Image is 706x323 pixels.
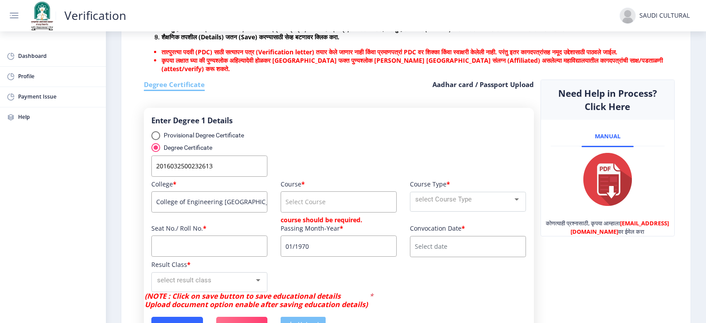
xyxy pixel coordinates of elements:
span: Dashboard [18,51,99,61]
span: course should be required. [281,216,362,224]
b: शैक्षणिक तपशील (Details) जतन (Save) करण्यासाठी सेव्ह बटणावर क्लिक करा. [161,33,339,41]
h6: Enter Degree 1 Details [151,116,526,126]
span: select Course Type [415,195,472,203]
span: Manual [595,133,620,140]
b: तात्पुरत्या पदवी (PDC) साठी सत्यापन पत्र (Verification letter) तयार केले जाणार नाही किंवा प्रमाणप... [161,48,617,56]
input: Select date [410,236,526,257]
label: Passing Month-Year [281,224,343,233]
b: (NOTE : Click on save button to save educational details Upload document option enable after savi... [145,292,368,309]
div: Provisional Degree Certificate [160,131,244,140]
h6: Degree Certificate [144,80,205,91]
label: Result Class [151,261,191,269]
span: Profile [18,72,99,82]
h6: Aadhar card / Passport Upload [432,80,534,90]
mat-radio-group: select degree type [151,132,255,153]
span: Payment Issue [18,92,99,102]
input: Number [151,156,267,177]
span: कोणत्याही प्रश्नासाठी, कृपया आम्हाला वर ईमेल करा [541,219,675,236]
label: College [151,180,176,189]
div: Degree Certificate [160,144,212,152]
label: Seat No./ Roll No. [151,224,207,233]
div: SAUDI CULTURAL [639,11,690,20]
b: जर तुम्ही पडताळणी (Verification) साठी उतारा (ट्रान्सक्रिप्ट्स) किंवा पदवी (डिग्री) निवडली असेल, त... [161,25,567,33]
span: select result class [157,276,211,284]
label: Course Type [410,180,450,189]
a: Manual [582,126,634,146]
img: solapur_logo.png [28,0,56,31]
label: Convocation Date [410,224,465,233]
span: Help [18,112,99,122]
span: [EMAIL_ADDRESS][DOMAIN_NAME] [571,219,669,236]
b: कृपया लक्षात घ्या की पुण्यश्लोक अहिल्यादेवी होळकर [GEOGRAPHIC_DATA] फक्त पुण्यश्लोक [PERSON_NAME]... [161,56,663,73]
input: course [281,191,397,213]
input: course [151,191,267,213]
label: Course [281,180,305,189]
img: pdf.png [583,153,632,206]
a: Verification [56,11,135,20]
h5: Need Help in Process? Click Here [551,87,665,113]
